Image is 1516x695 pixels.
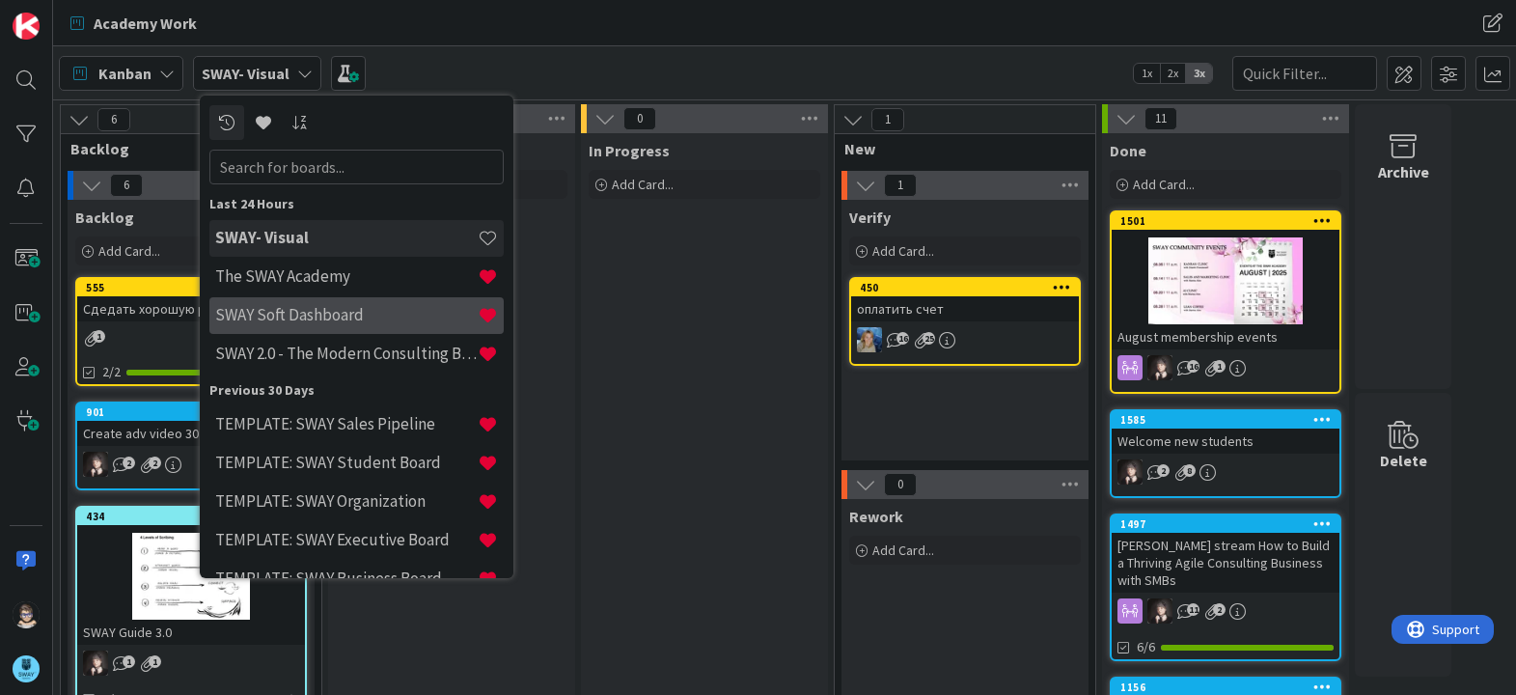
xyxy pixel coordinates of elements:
div: 434SWAY Guide 3.0 [77,508,305,645]
div: 901 [77,403,305,421]
span: 6/6 [1137,637,1155,657]
div: оплатить счет [851,296,1079,321]
div: 901 [86,405,305,419]
div: 1501 [1112,212,1339,230]
div: Delete [1380,449,1427,472]
h4: TEMPLATE: SWAY Sales Pipeline [215,414,478,433]
span: 16 [896,332,909,345]
span: New [844,139,1071,158]
a: 1497[PERSON_NAME] stream How to Build a Thriving Agile Consulting Business with SMBsBN6/6 [1110,514,1341,661]
span: In Progress [589,141,670,160]
span: Add Card... [872,242,934,260]
img: BN [1117,459,1143,485]
input: Search for boards... [209,150,504,184]
div: 901Create adv video 30 seconds [77,403,305,446]
h4: SWAY 2.0 - The Modern Consulting Blueprint [215,344,478,363]
img: Visit kanbanzone.com [13,13,40,40]
img: BN [1147,355,1172,380]
div: 450 [860,281,1079,294]
span: 25 [923,332,935,345]
a: 1501August membership eventsBN [1110,210,1341,394]
a: 555Сдедать хорошую раздатку2/2 [75,277,307,386]
div: 1156 [1120,681,1339,694]
span: 2 [1157,464,1170,477]
span: 6 [110,174,143,197]
span: 2 [1213,603,1226,616]
span: 1x [1134,64,1160,83]
div: 555Сдедать хорошую раздатку [77,279,305,321]
span: 11 [1187,603,1199,616]
div: Сдедать хорошую раздатку [77,296,305,321]
span: Backlog [70,139,297,158]
span: 1 [149,655,161,668]
span: Add Card... [612,176,674,193]
div: Welcome new students [1112,429,1339,454]
a: 450оплатить счетMA [849,277,1081,366]
a: Academy Work [59,6,208,41]
div: 1497 [1120,517,1339,531]
span: 2x [1160,64,1186,83]
span: 1 [1213,360,1226,373]
span: 2 [149,457,161,469]
span: 1 [871,108,904,131]
div: 450 [851,279,1079,296]
span: 0 [884,473,917,496]
h4: TEMPLATE: SWAY Executive Board [215,530,478,549]
div: SWAY Guide 3.0 [77,620,305,645]
a: 1585Welcome new studentsBN [1110,409,1341,498]
img: TP [13,601,40,628]
div: 555 [77,279,305,296]
span: Verify [849,208,891,227]
div: 1497[PERSON_NAME] stream How to Build a Thriving Agile Consulting Business with SMBs [1112,515,1339,593]
div: BN [1112,355,1339,380]
img: BN [83,452,108,477]
div: August membership events [1112,324,1339,349]
div: Previous 30 Days [209,380,504,401]
span: 1 [93,330,105,343]
span: 1 [123,655,135,668]
h4: SWAY Soft Dashboard [215,305,478,324]
h4: TEMPLATE: SWAY Organization [215,491,478,511]
span: Add Card... [1133,176,1195,193]
span: Done [1110,141,1146,160]
div: 1585Welcome new students [1112,411,1339,454]
div: 1501August membership events [1112,212,1339,349]
span: 1 [884,174,917,197]
span: 11 [1144,107,1177,130]
div: BN [77,452,305,477]
div: BN [1112,598,1339,624]
div: 434 [77,508,305,525]
b: SWAY- Visual [202,64,289,83]
div: 450оплатить счет [851,279,1079,321]
img: BN [83,651,108,676]
span: 6 [97,108,130,131]
span: 2 [123,457,135,469]
span: Academy Work [94,12,197,35]
input: Quick Filter... [1232,56,1377,91]
span: 0 [623,107,656,130]
div: 1501 [1120,214,1339,228]
div: 1497 [1112,515,1339,533]
div: 1585 [1112,411,1339,429]
div: [PERSON_NAME] stream How to Build a Thriving Agile Consulting Business with SMBs [1112,533,1339,593]
div: MA [851,327,1079,352]
div: BN [77,651,305,676]
img: BN [1147,598,1172,624]
img: MA [857,327,882,352]
span: 16 [1187,360,1199,373]
span: Add Card... [98,242,160,260]
span: Kanban [98,62,152,85]
div: 555 [86,281,305,294]
h4: SWAY- Visual [215,228,478,247]
span: Backlog [75,208,134,227]
h4: The SWAY Academy [215,266,478,286]
div: BN [1112,459,1339,485]
span: Support [41,3,88,26]
a: 901Create adv video 30 secondsBN [75,402,307,490]
span: 8 [1183,464,1196,477]
div: 434 [86,510,305,523]
img: avatar [13,655,40,682]
div: Last 24 Hours [209,194,504,214]
div: 1585 [1120,413,1339,427]
h4: TEMPLATE: SWAY Business Board [215,569,478,588]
